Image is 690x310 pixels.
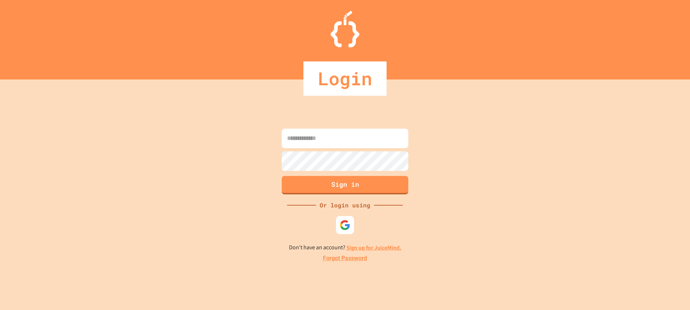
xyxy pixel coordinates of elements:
[303,61,387,96] div: Login
[282,176,408,194] button: Sign in
[323,254,367,263] a: Forgot Password
[331,11,359,47] img: Logo.svg
[316,201,374,210] div: Or login using
[340,220,350,231] img: google-icon.svg
[346,244,401,251] a: Sign up for JuiceMind.
[289,243,401,252] p: Don't have an account?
